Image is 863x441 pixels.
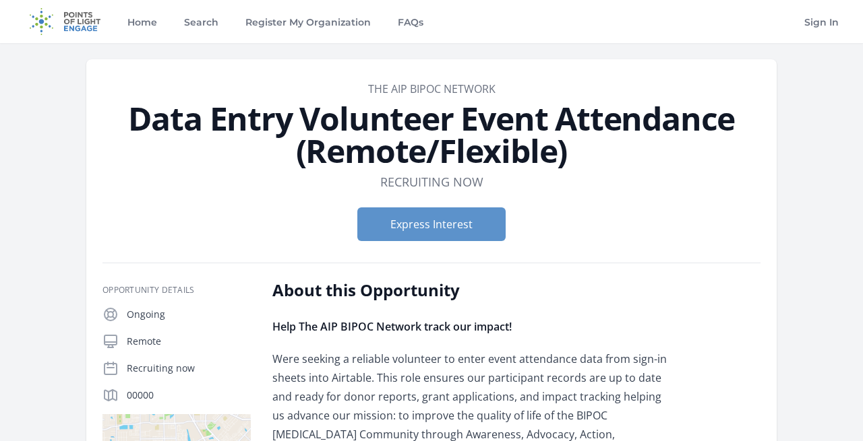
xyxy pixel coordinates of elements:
h2: About this Opportunity [272,279,667,301]
h3: Opportunity Details [102,285,251,296]
strong: Help The AIP BIPOC Network track our impact! [272,319,512,334]
a: The AIP BIPOC Network [368,81,496,96]
p: Ongoing [127,308,251,321]
p: 00000 [127,388,251,402]
p: Recruiting now [127,362,251,375]
h1: Data Entry Volunteer Event Attendance (Remote/Flexible) [102,102,761,167]
dd: Recruiting now [380,172,483,191]
p: Remote [127,335,251,348]
button: Express Interest [357,207,506,241]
